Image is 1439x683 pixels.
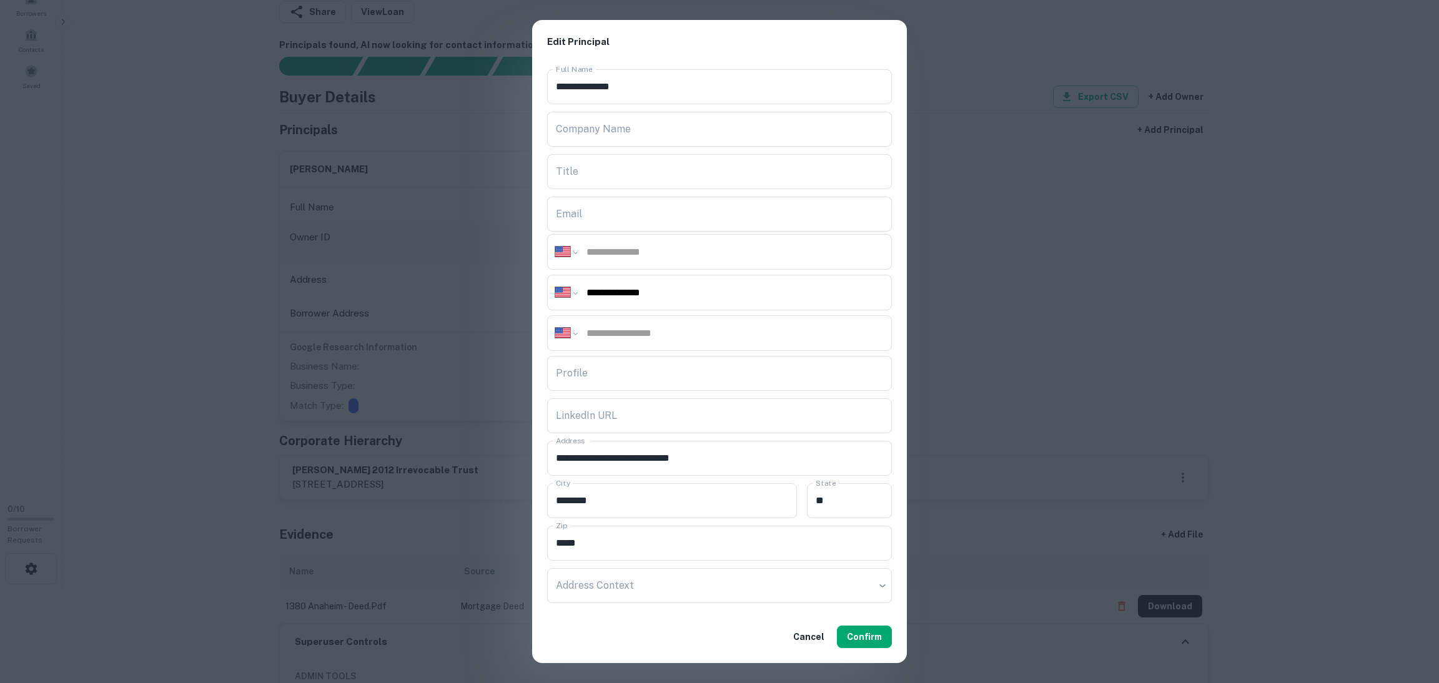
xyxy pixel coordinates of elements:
div: ​ [547,568,892,603]
iframe: Chat Widget [1377,583,1439,643]
label: Address [556,435,585,446]
label: State [816,478,836,488]
button: Cancel [788,626,829,648]
button: Confirm [837,626,892,648]
h2: Edit Principal [532,20,907,64]
label: Zip [556,520,567,531]
label: Full Name [556,64,593,74]
label: City [556,478,570,488]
